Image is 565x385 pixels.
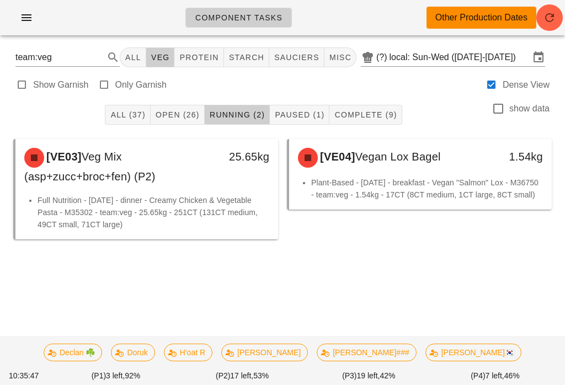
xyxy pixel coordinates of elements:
button: veg [146,47,175,67]
button: Complete (9) [329,105,402,125]
span: Running (2) [209,110,265,119]
span: Complete (9) [334,110,397,119]
span: protein [179,53,218,62]
li: Full Nutrition - [DATE] - dinner - Creamy Chicken & Vegetable Pasta - M35302 - team:veg - 25.65kg... [38,194,269,231]
label: Dense View [503,79,550,90]
span: Component Tasks [195,13,282,22]
span: sauciers [274,53,319,62]
label: show data [509,103,550,114]
div: 25.65kg [218,148,269,165]
span: [VE04] [318,151,355,163]
button: starch [224,47,269,67]
span: All [125,53,141,62]
span: misc [329,53,351,62]
button: All (37) [105,105,150,125]
span: veg [151,53,170,62]
span: Open (26) [155,110,200,119]
a: Component Tasks [185,8,292,28]
div: 1.54kg [492,148,543,165]
li: Plant-Based - [DATE] - breakfast - Vegan "Salmon" Lox - M36750 - team:veg - 1.54kg - 17CT (8CT me... [311,177,543,201]
label: Only Garnish [115,79,167,90]
button: Running (2) [205,105,270,125]
span: Paused (1) [274,110,324,119]
label: Show Garnish [33,79,89,90]
button: sauciers [269,47,324,67]
button: Paused (1) [270,105,329,125]
span: All (37) [110,110,145,119]
button: All [120,47,146,67]
button: protein [174,47,223,67]
span: Vegan Lox Bagel [355,151,441,163]
div: Other Production Dates [435,11,527,24]
span: [VE03] [44,151,82,163]
span: starch [228,53,264,62]
div: (?) [376,52,390,63]
button: Open (26) [151,105,205,125]
span: Veg Mix (asp+zucc+broc+fen) (P2) [24,151,156,183]
button: misc [324,47,356,67]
